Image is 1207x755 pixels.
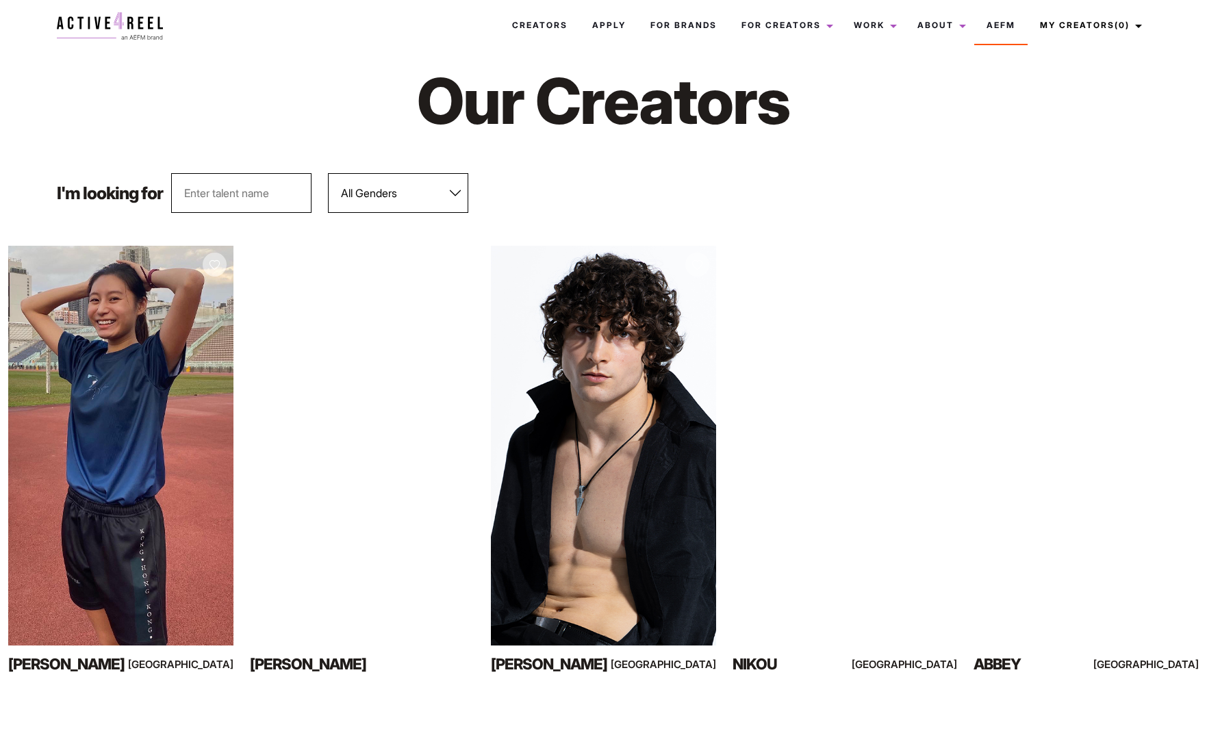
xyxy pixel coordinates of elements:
div: [GEOGRAPHIC_DATA] [648,656,716,673]
a: Creators [500,7,580,44]
p: I'm looking for [57,185,163,202]
a: Work [841,7,905,44]
input: Enter talent name [171,173,312,213]
div: [PERSON_NAME] [250,652,385,676]
div: Nikou [733,652,867,676]
div: [PERSON_NAME] [8,652,143,676]
div: [GEOGRAPHIC_DATA] [166,656,233,673]
span: (0) [1115,20,1130,30]
div: [GEOGRAPHIC_DATA] [890,656,958,673]
a: For Creators [729,7,841,44]
a: My Creators(0) [1028,7,1150,44]
div: [PERSON_NAME] [491,652,626,676]
a: For Brands [638,7,729,44]
div: [GEOGRAPHIC_DATA] [1131,656,1199,673]
a: Apply [580,7,638,44]
div: Abbey [974,652,1108,676]
h1: Our Creators [288,62,919,140]
a: About [905,7,974,44]
a: AEFM [974,7,1028,44]
img: a4r-logo.svg [57,12,163,40]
